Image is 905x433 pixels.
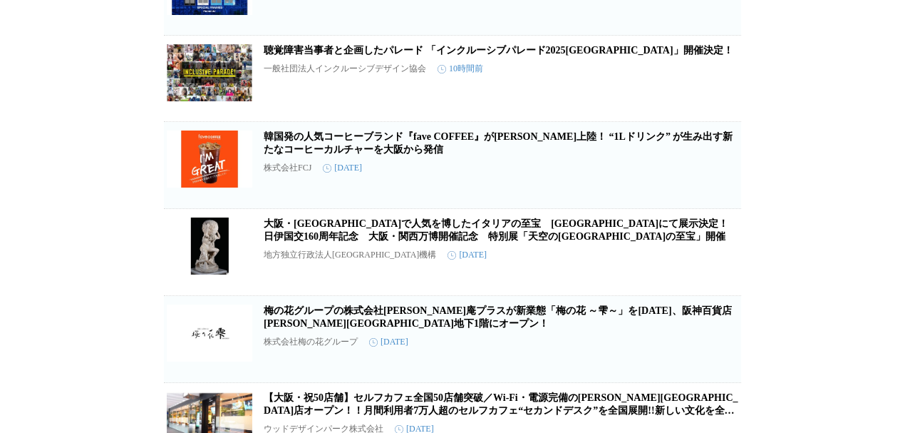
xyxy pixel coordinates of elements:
[264,336,358,348] p: 株式会社梅の花グループ
[264,249,436,261] p: 地方独立行政法人[GEOGRAPHIC_DATA]機構
[264,162,311,174] p: 株式会社FCJ
[323,163,362,173] time: [DATE]
[264,218,728,242] a: 大阪・[GEOGRAPHIC_DATA]で人気を博したイタリアの至宝 [GEOGRAPHIC_DATA]にて展示決定！日伊国交160周年記念 大阪・関西万博開催記念 特別展「天空の[GEOGRA...
[167,44,252,101] img: 聴覚障害当事者と企画したパレード 「インクルーシブパレード2025OSAKA」開催決定！
[264,131,733,155] a: 韓国発の人気コーヒーブランド『fave COFFEE』が[PERSON_NAME]上陸！ “1Lドリンク” が生み出す新たなコーヒーカルチャーを大阪から発信
[167,131,252,188] img: 韓国発の人気コーヒーブランド『fave COFFEE』が日本初上陸！ “1Lドリンク” が生み出す新たなコーヒーカルチャーを大阪から発信
[264,45,733,56] a: 聴覚障害当事者と企画したパレード 「インクルーシブパレード2025[GEOGRAPHIC_DATA]」開催決定！
[264,392,738,429] a: 【大阪・祝50店舗】セルフカフェ全国50店舗突破／Wi-Fi・電源完備の[PERSON_NAME][GEOGRAPHIC_DATA]店オープン！！月間利用者7万人超のセルフカフェ“セカンドデスク...
[167,218,252,275] img: 大阪・関西万博で人気を博したイタリアの至宝 大阪市立美術館にて展示決定！日伊国交160周年記念 大阪・関西万博開催記念 特別展「天空のアトラス イタリア館の至宝」開催
[438,63,483,75] time: 10時間前
[264,63,426,75] p: 一般社団法人インクルーシブデザイン協会
[167,305,252,362] img: 梅の花グループの株式会社古市庵プラスが新業態「梅の花 ～雫～」を2025年11月12日（水）、阪神百貨店梅田本店地下1階にオープン！
[448,250,487,260] time: [DATE]
[369,337,408,347] time: [DATE]
[264,305,732,329] a: 梅の花グループの株式会社[PERSON_NAME]庵プラスが新業態「梅の花 ～雫～」を[DATE]、阪神百貨店[PERSON_NAME][GEOGRAPHIC_DATA]地下1階にオープン！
